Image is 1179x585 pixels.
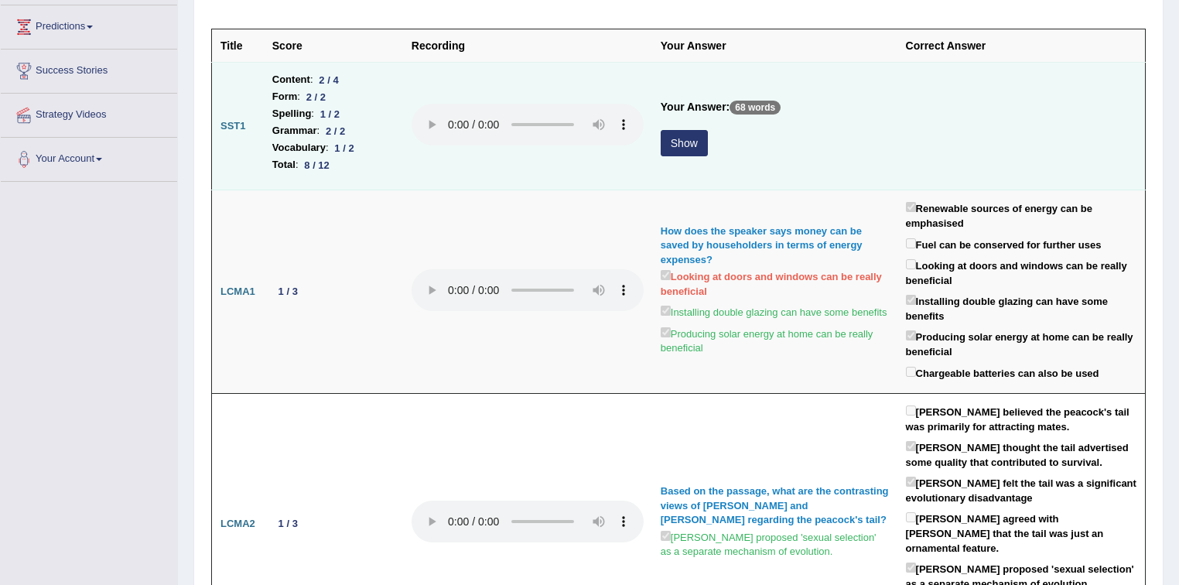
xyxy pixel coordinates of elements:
button: Show [661,130,708,156]
b: LCMA2 [220,518,255,529]
label: [PERSON_NAME] thought the tail advertised some quality that contributed to survival. [906,438,1136,470]
li: : [272,88,395,105]
input: Looking at doors and windows can be really beneficial [906,259,916,269]
li: : [272,122,395,139]
label: Installing double glazing can have some benefits [661,303,887,320]
label: Looking at doors and windows can be really beneficial [661,267,889,299]
a: Your Account [1,138,177,176]
label: Renewable sources of energy can be emphasised [906,199,1136,231]
input: [PERSON_NAME] proposed 'sexual selection' as a separate mechanism of evolution. [906,563,916,573]
a: Strategy Videos [1,94,177,132]
div: 1 / 3 [272,515,304,532]
th: Your Answer [652,29,897,63]
input: Chargeable batteries can also be used [906,367,916,377]
b: SST1 [220,120,246,132]
label: Looking at doors and windows can be really beneficial [906,256,1136,288]
input: Renewable sources of energy can be emphasised [906,202,916,212]
div: How does the speaker says money can be saved by householders in terms of energy expenses? [661,224,889,268]
input: Fuel can be conserved for further uses [906,238,916,248]
li: : [272,105,395,122]
th: Correct Answer [897,29,1146,63]
input: Producing solar energy at home can be really beneficial [906,330,916,340]
b: Form [272,88,298,105]
a: Predictions [1,5,177,44]
th: Recording [403,29,652,63]
li: : [272,139,395,156]
div: 8 / 12 [299,157,336,173]
label: Fuel can be conserved for further uses [906,235,1102,253]
input: [PERSON_NAME] believed the peacock's tail was primarily for attracting mates. [906,405,916,416]
div: 2 / 2 [320,123,351,139]
b: Total [272,156,296,173]
div: Based on the passage, what are the contrasting views of [PERSON_NAME] and [PERSON_NAME] regarding... [661,484,889,528]
div: 1 / 2 [314,106,346,122]
input: Looking at doors and windows can be really beneficial [661,270,671,280]
li: : [272,71,395,88]
b: Vocabulary [272,139,326,156]
label: [PERSON_NAME] believed the peacock's tail was primarily for attracting mates. [906,402,1136,434]
th: Score [264,29,403,63]
th: Title [212,29,264,63]
label: [PERSON_NAME] felt the tail was a significant evolutionary disadvantage [906,474,1136,505]
input: [PERSON_NAME] felt the tail was a significant evolutionary disadvantage [906,477,916,487]
div: 1 / 2 [329,140,361,156]
label: [PERSON_NAME] agreed with [PERSON_NAME] that the tail was just an ornamental feature. [906,509,1136,556]
input: [PERSON_NAME] agreed with [PERSON_NAME] that the tail was just an ornamental feature. [906,512,916,522]
label: Producing solar energy at home can be really beneficial [906,327,1136,359]
div: 2 / 2 [300,89,332,105]
label: Producing solar energy at home can be really beneficial [661,324,889,356]
input: Installing double glazing can have some benefits [661,306,671,316]
b: Your Answer: [661,101,730,113]
b: LCMA1 [220,286,255,297]
div: 2 / 4 [313,72,345,88]
label: Installing double glazing can have some benefits [906,292,1136,323]
input: [PERSON_NAME] thought the tail advertised some quality that contributed to survival. [906,441,916,451]
b: Grammar [272,122,317,139]
input: Producing solar energy at home can be really beneficial [661,327,671,337]
label: Chargeable batteries can also be used [906,364,1099,381]
label: [PERSON_NAME] proposed 'sexual selection' as a separate mechanism of evolution. [661,528,889,559]
div: 1 / 3 [272,283,304,299]
input: Installing double glazing can have some benefits [906,295,916,305]
input: [PERSON_NAME] proposed 'sexual selection' as a separate mechanism of evolution. [661,531,671,541]
a: Success Stories [1,50,177,88]
b: Content [272,71,310,88]
li: : [272,156,395,173]
b: Spelling [272,105,312,122]
p: 68 words [730,101,781,115]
